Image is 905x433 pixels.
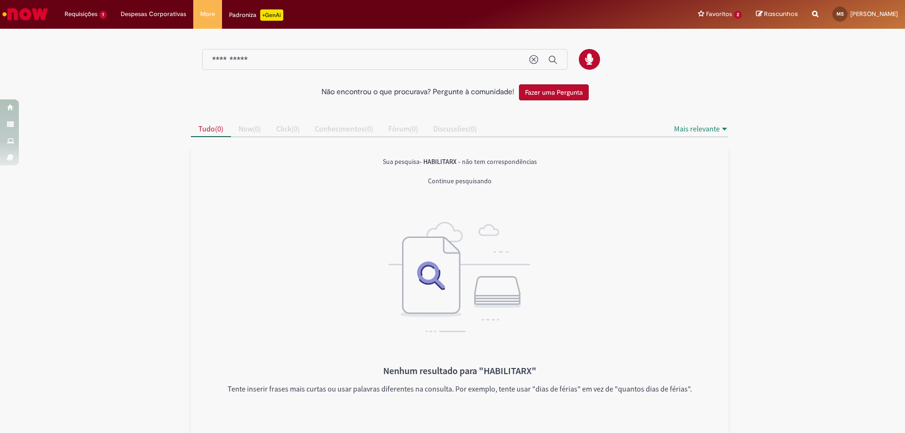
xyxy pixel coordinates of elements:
span: Rascunhos [764,9,798,18]
p: +GenAi [260,9,283,21]
span: 2 [734,11,742,19]
span: Favoritos [706,9,732,19]
a: Rascunhos [756,10,798,19]
div: Padroniza [229,9,283,21]
span: MS [837,11,844,17]
img: ServiceNow [1,5,49,24]
span: [PERSON_NAME] [850,10,898,18]
span: 1 [99,11,107,19]
h2: Não encontrou o que procurava? Pergunte à comunidade! [321,88,514,97]
span: More [200,9,215,19]
span: Requisições [65,9,98,19]
button: Fazer uma Pergunta [519,84,589,100]
span: Despesas Corporativas [121,9,186,19]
